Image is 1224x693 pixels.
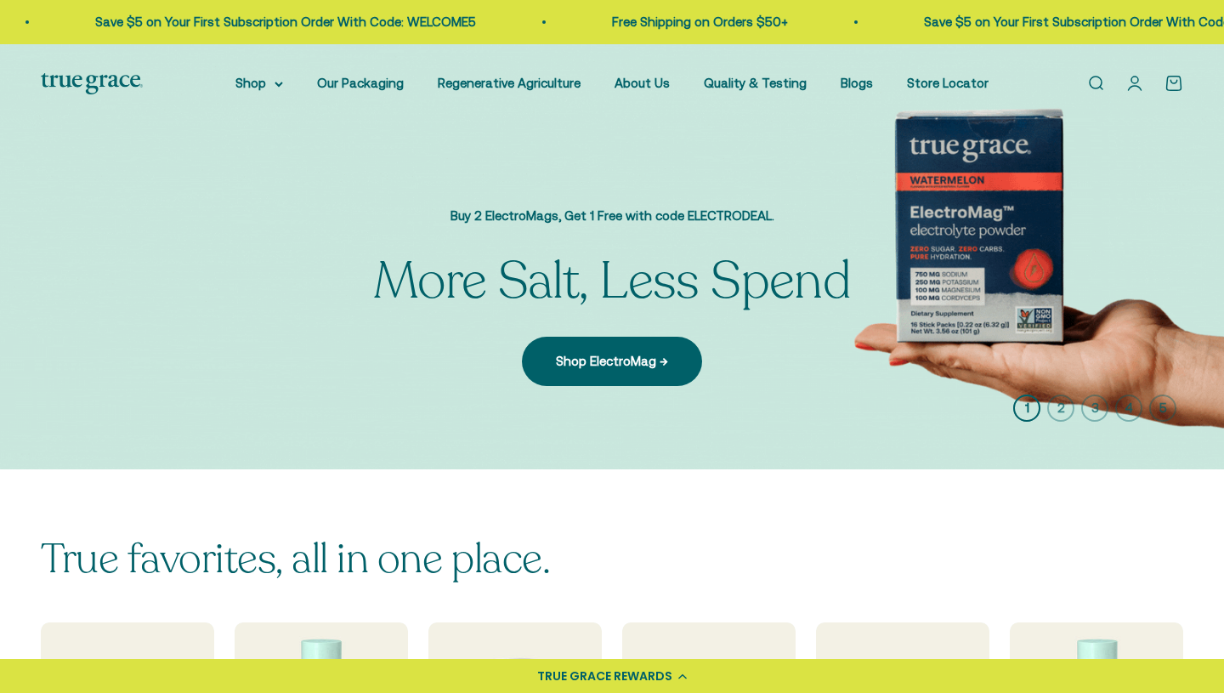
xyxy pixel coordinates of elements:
[612,14,788,29] a: Free Shipping on Orders $50+
[1047,395,1074,422] button: 2
[95,12,476,32] p: Save $5 on Your First Subscription Order With Code: WELCOME5
[907,76,989,90] a: Store Locator
[841,76,873,90] a: Blogs
[1115,395,1142,422] button: 4
[317,76,404,90] a: Our Packaging
[1081,395,1108,422] button: 3
[235,73,283,94] summary: Shop
[438,76,581,90] a: Regenerative Agriculture
[373,247,851,316] split-lines: More Salt, Less Spend
[522,337,702,386] a: Shop ElectroMag →
[704,76,807,90] a: Quality & Testing
[1013,395,1040,422] button: 1
[537,667,672,685] div: TRUE GRACE REWARDS
[615,76,670,90] a: About Us
[1149,395,1176,422] button: 5
[373,206,851,226] p: Buy 2 ElectroMags, Get 1 Free with code ELECTRODEAL.
[41,531,550,587] split-lines: True favorites, all in one place.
